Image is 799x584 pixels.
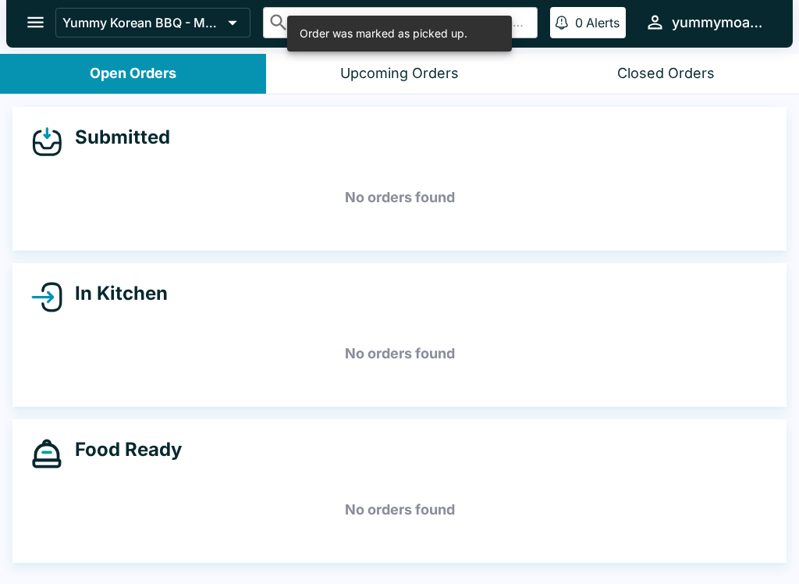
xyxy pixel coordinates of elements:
h5: No orders found [31,169,768,226]
div: Open Orders [90,65,176,83]
div: Order was marked as picked up. [300,20,467,47]
p: Alerts [586,15,620,30]
h5: No orders found [31,326,768,382]
button: Yummy Korean BBQ - Moanalua [55,8,250,37]
div: Upcoming Orders [340,65,459,83]
h4: Submitted [62,126,170,149]
h4: Food Ready [62,438,182,461]
p: 0 [575,15,583,30]
div: Closed Orders [617,65,715,83]
button: yummymoanalua [638,5,774,39]
p: Yummy Korean BBQ - Moanalua [62,15,222,30]
h4: In Kitchen [62,282,168,305]
h5: No orders found [31,482,768,538]
button: open drawer [16,2,55,42]
div: yummymoanalua [672,13,768,32]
